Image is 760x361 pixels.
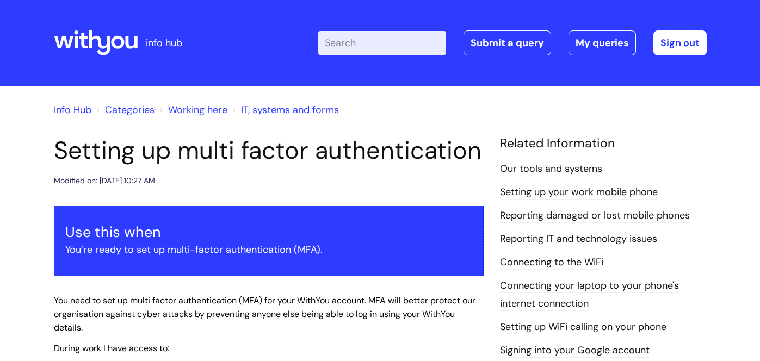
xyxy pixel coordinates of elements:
a: Setting up WiFi calling on your phone [500,320,666,334]
h1: Setting up multi factor authentication [54,136,484,165]
a: Sign out [653,30,707,55]
a: Setting up your work mobile phone [500,185,658,200]
a: Info Hub [54,103,91,116]
a: Submit a query [464,30,551,55]
h4: Related Information [500,136,707,151]
a: Our tools and systems [500,162,602,176]
a: Connecting to the WiFi [500,256,603,270]
span: During work I have access to: [54,343,169,354]
a: Categories [105,103,155,116]
a: Connecting your laptop to your phone's internet connection [500,279,679,310]
a: IT, systems and forms [241,103,339,116]
p: info hub [146,34,182,52]
a: My queries [569,30,636,55]
input: Search [318,31,446,55]
div: Modified on: [DATE] 10:27 AM [54,174,155,188]
a: Working here [168,103,227,116]
h3: Use this when [65,223,472,241]
span: You need to set up multi factor authentication (MFA) for your WithYou account. MFA will better pr... [54,295,475,333]
li: Working here [157,101,227,119]
a: Signing into your Google account [500,344,650,358]
a: Reporting IT and technology issues [500,232,657,246]
li: IT, systems and forms [230,101,339,119]
p: You’re ready to set up multi-factor authentication (MFA). [65,241,472,258]
li: Solution home [94,101,155,119]
a: Reporting damaged or lost mobile phones [500,209,690,223]
div: | - [318,30,707,55]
